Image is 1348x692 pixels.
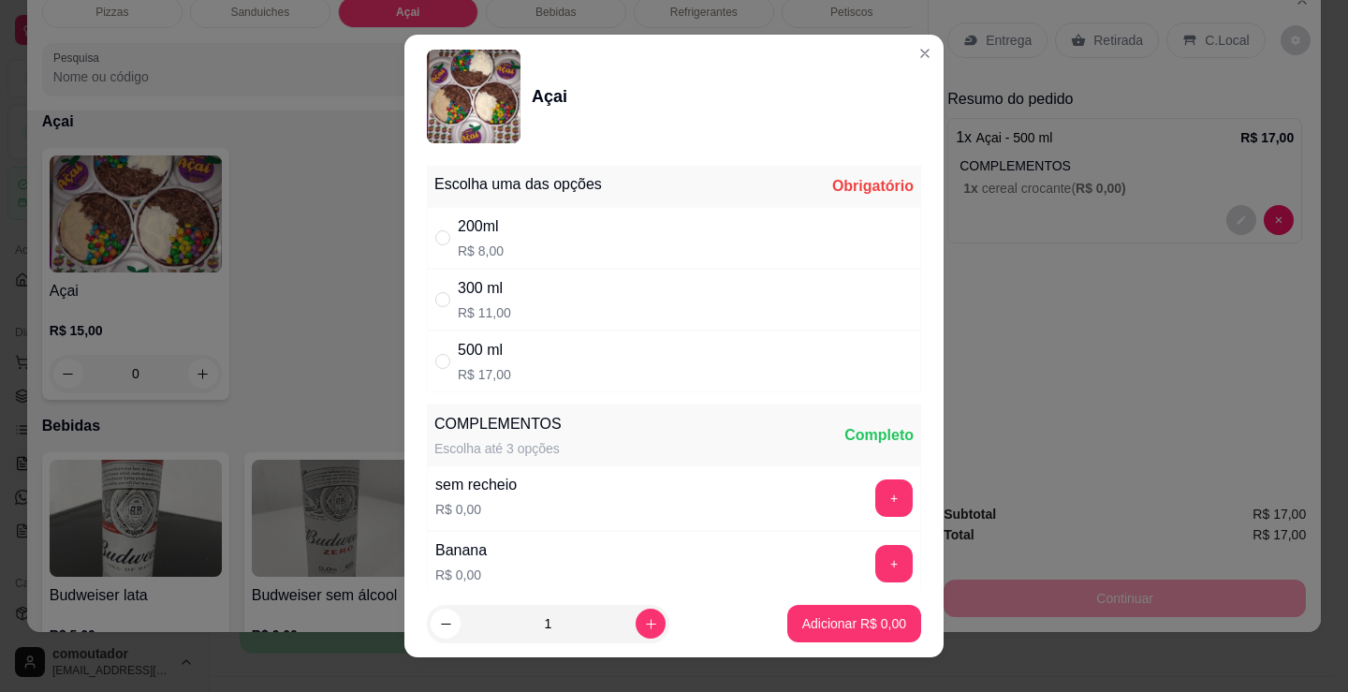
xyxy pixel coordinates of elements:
[435,539,487,562] div: Banana
[427,50,520,143] img: product-image
[458,339,511,361] div: 500 ml
[910,38,940,68] button: Close
[844,424,914,447] div: Completo
[787,605,921,642] button: Adicionar R$ 0,00
[435,566,487,584] p: R$ 0,00
[434,439,562,458] div: Escolha até 3 opções
[458,242,504,260] p: R$ 8,00
[832,175,914,198] div: Obrigatório
[431,609,461,639] button: decrease-product-quantity
[875,479,913,517] button: add
[532,83,567,110] div: Açai
[802,614,906,633] p: Adicionar R$ 0,00
[875,545,913,582] button: add
[458,277,511,300] div: 300 ml
[458,215,504,238] div: 200ml
[434,173,602,196] div: Escolha uma das opções
[435,500,517,519] p: R$ 0,00
[434,413,562,435] div: COMPLEMENTOS
[458,303,511,322] p: R$ 11,00
[458,365,511,384] p: R$ 17,00
[636,609,666,639] button: increase-product-quantity
[435,474,517,496] div: sem recheio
